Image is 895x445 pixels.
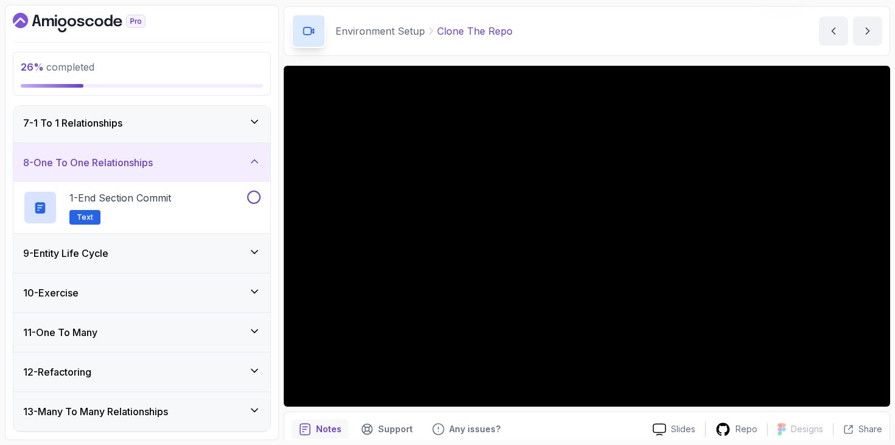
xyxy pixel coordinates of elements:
[13,13,174,32] a: Dashboard
[425,419,508,439] button: Feedback button
[77,212,93,222] span: Text
[23,365,91,379] h3: 12 - Refactoring
[13,234,270,273] button: 9-Entity Life Cycle
[13,352,270,391] button: 12-Refactoring
[853,16,882,46] button: next content
[21,61,94,73] span: completed
[13,313,270,352] button: 11-One To Many
[735,423,757,435] p: Repo
[13,143,270,182] button: 8-One To One Relationships
[69,191,171,205] p: 1 - End Section Commit
[23,155,153,170] h3: 8 - One To One Relationships
[13,273,270,312] button: 10-Exercise
[335,24,425,38] p: Environment Setup
[284,66,890,407] iframe: 1 - Clone The Repo
[13,103,270,142] button: 7-1 To 1 Relationships
[706,422,767,437] a: Repo
[316,423,342,435] p: Notes
[23,116,122,130] h3: 7 - 1 To 1 Relationships
[858,423,882,435] p: Share
[23,404,168,419] h3: 13 - Many To Many Relationships
[833,423,882,435] button: Share
[292,419,349,439] button: notes button
[671,423,695,435] p: Slides
[378,423,413,435] p: Support
[819,16,848,46] button: previous content
[23,325,97,340] h3: 11 - One To Many
[354,419,420,439] button: Support button
[449,423,500,435] p: Any issues?
[791,423,823,435] p: Designs
[643,423,705,436] a: Slides
[437,24,513,38] p: Clone The Repo
[21,61,44,73] span: 26 %
[23,246,108,261] h3: 9 - Entity Life Cycle
[13,392,270,431] button: 13-Many To Many Relationships
[23,286,79,300] h3: 10 - Exercise
[23,191,261,225] button: 1-End Section CommitText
